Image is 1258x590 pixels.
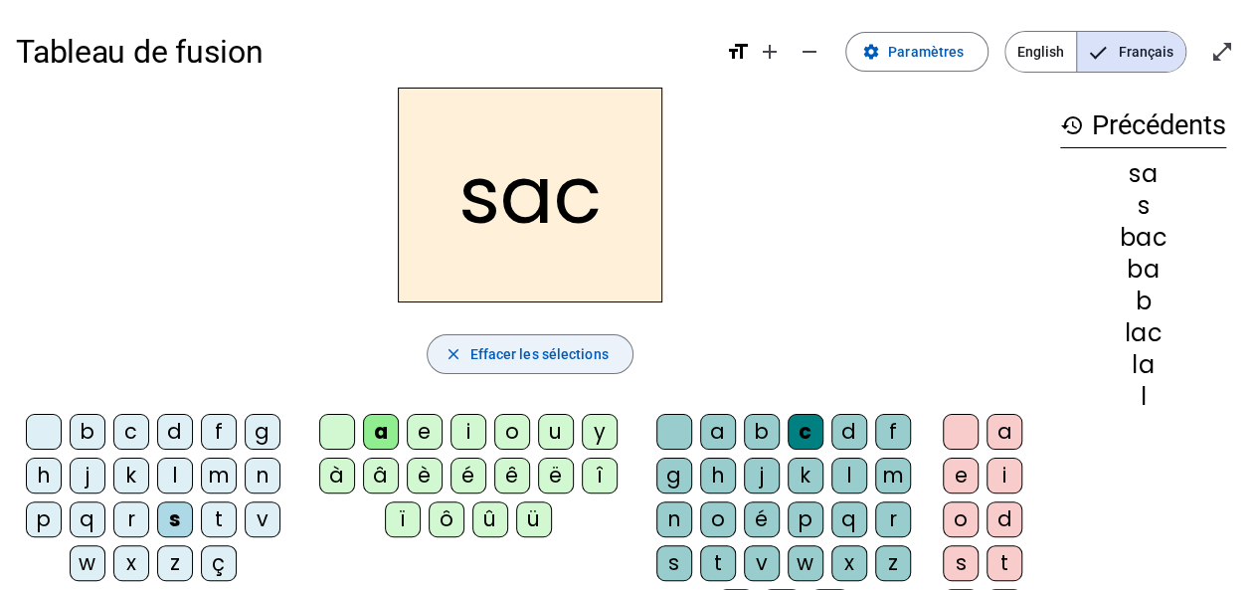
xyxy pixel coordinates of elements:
div: u [538,414,574,450]
mat-button-toggle-group: Language selection [1004,31,1186,73]
div: n [656,501,692,537]
mat-icon: open_in_full [1210,40,1234,64]
div: bac [1060,226,1226,250]
div: c [113,414,149,450]
div: h [700,458,736,493]
div: ô [429,501,464,537]
div: ba [1060,258,1226,282]
div: la [1060,353,1226,377]
div: i [987,458,1022,493]
div: w [70,545,105,581]
div: t [201,501,237,537]
div: d [831,414,867,450]
div: b [1060,290,1226,313]
div: a [987,414,1022,450]
button: Effacer les sélections [427,334,632,374]
div: à [319,458,355,493]
div: t [700,545,736,581]
mat-icon: format_size [726,40,750,64]
div: d [157,414,193,450]
span: Effacer les sélections [469,342,608,366]
div: k [113,458,149,493]
div: v [744,545,780,581]
mat-icon: settings [862,43,880,61]
div: o [943,501,979,537]
div: o [494,414,530,450]
div: ç [201,545,237,581]
div: p [788,501,823,537]
div: ï [385,501,421,537]
div: è [407,458,443,493]
div: ê [494,458,530,493]
div: x [831,545,867,581]
div: ë [538,458,574,493]
div: s [1060,194,1226,218]
div: v [245,501,280,537]
div: f [201,414,237,450]
div: g [656,458,692,493]
div: lac [1060,321,1226,345]
mat-icon: remove [798,40,821,64]
div: e [943,458,979,493]
span: Français [1077,32,1185,72]
div: f [875,414,911,450]
div: g [245,414,280,450]
div: â [363,458,399,493]
div: z [875,545,911,581]
div: l [831,458,867,493]
div: b [744,414,780,450]
button: Augmenter la taille de la police [750,32,790,72]
div: j [70,458,105,493]
h2: sac [398,88,662,302]
div: k [788,458,823,493]
mat-icon: history [1060,113,1084,137]
div: é [744,501,780,537]
div: s [943,545,979,581]
div: a [363,414,399,450]
div: q [70,501,105,537]
div: l [157,458,193,493]
div: é [450,458,486,493]
div: e [407,414,443,450]
div: q [831,501,867,537]
div: c [788,414,823,450]
div: a [700,414,736,450]
span: Paramètres [888,40,964,64]
div: w [788,545,823,581]
button: Paramètres [845,32,988,72]
span: English [1005,32,1076,72]
div: t [987,545,1022,581]
mat-icon: add [758,40,782,64]
div: j [744,458,780,493]
div: i [450,414,486,450]
div: d [987,501,1022,537]
div: x [113,545,149,581]
div: û [472,501,508,537]
div: s [656,545,692,581]
div: h [26,458,62,493]
div: m [201,458,237,493]
h1: Tableau de fusion [16,20,710,84]
button: Diminuer la taille de la police [790,32,829,72]
div: sa [1060,162,1226,186]
div: s [157,501,193,537]
div: z [157,545,193,581]
div: o [700,501,736,537]
div: m [875,458,911,493]
div: r [875,501,911,537]
div: b [70,414,105,450]
button: Entrer en plein écran [1202,32,1242,72]
div: î [582,458,618,493]
div: l [1060,385,1226,409]
mat-icon: close [444,345,461,363]
div: y [582,414,618,450]
div: p [26,501,62,537]
div: ü [516,501,552,537]
h3: Précédents [1060,103,1226,148]
div: r [113,501,149,537]
div: n [245,458,280,493]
